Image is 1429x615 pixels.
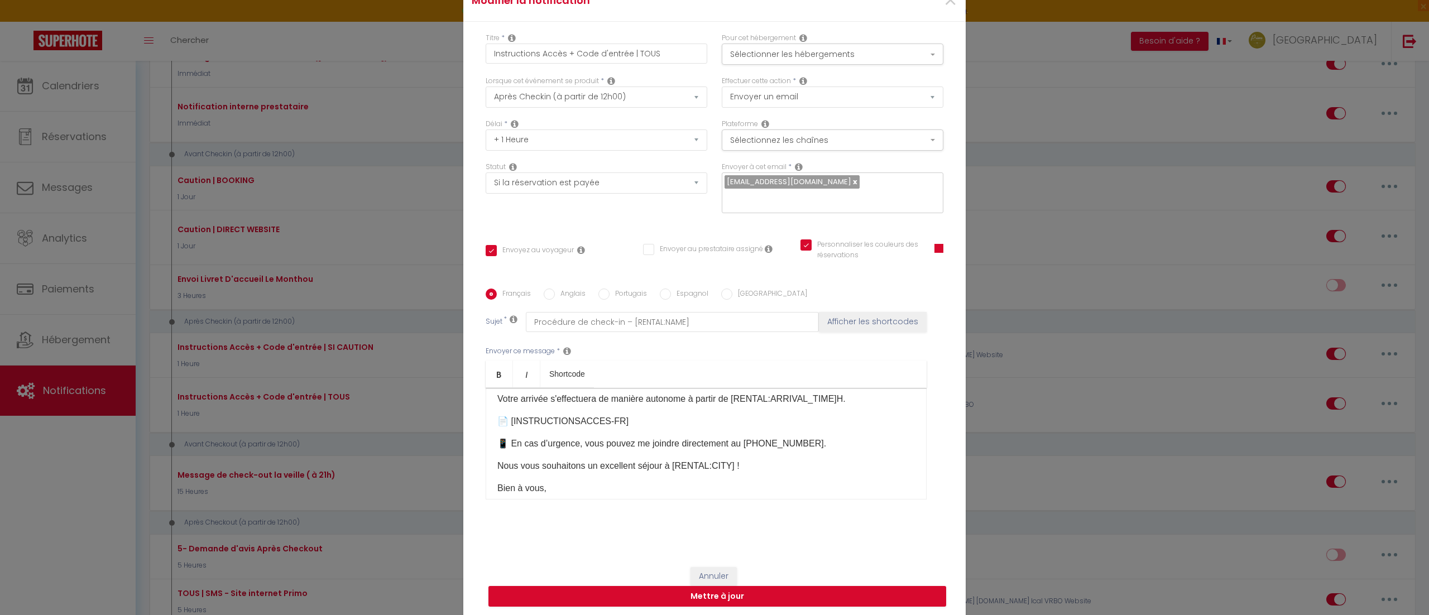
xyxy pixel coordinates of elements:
[486,33,500,44] label: Titre
[510,315,517,324] i: Subject
[497,459,915,473] p: Nous vous souhaitons un excellent séjour à [RENTAL:CITY] !
[497,482,915,495] p: Bien à vous,
[722,162,787,172] label: Envoyer à cet email
[509,162,517,171] i: Booking status
[577,246,585,254] i: Envoyer au voyageur
[486,346,555,357] label: Envoyer ce message
[607,76,615,85] i: Event Occur
[819,312,927,332] button: Afficher les shortcodes
[722,44,943,65] button: Sélectionner les hébergements
[727,176,851,187] span: [EMAIL_ADDRESS][DOMAIN_NAME]
[508,33,516,42] i: Title
[486,76,599,87] label: Lorsque cet événement se produit
[671,289,708,301] label: Espagnol
[563,347,571,355] i: Message
[555,289,586,301] label: Anglais
[732,289,807,301] label: [GEOGRAPHIC_DATA]
[486,361,513,387] a: Bold
[9,4,42,38] button: Ouvrir le widget de chat LiveChat
[722,129,943,151] button: Sélectionnez les chaînes
[722,76,791,87] label: Effectuer cette action
[513,361,540,387] a: Italic
[799,33,807,42] i: This Rental
[722,119,758,129] label: Plateforme
[511,119,519,128] i: Action Time
[761,119,769,128] i: Action Channel
[497,437,915,450] p: 📱 En cas d’urgence, vous pouvez me joindre directement au [PHONE_NUMBER].
[486,316,502,328] label: Sujet
[765,244,773,253] i: Envoyer au prestataire si il est assigné
[795,162,803,171] i: Recipient
[690,567,737,586] button: Annuler
[486,162,506,172] label: Statut
[610,289,647,301] label: Portugais
[722,33,796,44] label: Pour cet hébergement
[540,361,594,387] a: Shortcode
[497,415,915,428] p: 📄 [INSTRUCTIONSACCES-FR​]​
[486,119,502,129] label: Délai
[497,392,915,406] p: Votre arrivée s'effectuera de manière autonome à partir de [RENTAL:ARRIVAL_TIME]​H.
[497,289,531,301] label: Français
[488,586,946,607] button: Mettre à jour
[799,76,807,85] i: Action Type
